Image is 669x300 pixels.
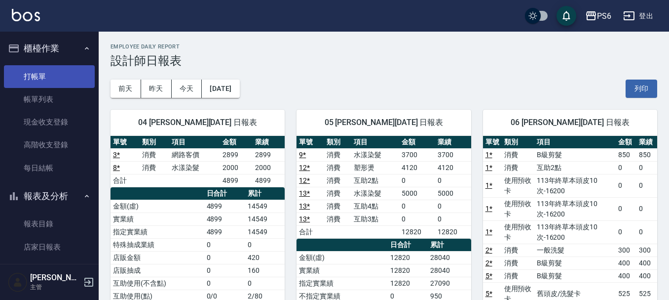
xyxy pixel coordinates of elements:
td: B級剪髮 [534,269,616,282]
th: 類別 [140,136,169,149]
th: 單號 [483,136,502,149]
td: 實業績 [111,213,204,225]
a: 互助日報表 [4,258,95,281]
td: 互助4點 [351,200,399,213]
td: 0 [245,238,285,251]
td: 消費 [502,161,534,174]
td: 一般洗髮 [534,244,616,257]
td: 0 [636,220,657,244]
th: 項目 [534,136,616,149]
td: 400 [616,269,636,282]
button: save [557,6,576,26]
th: 業績 [435,136,471,149]
td: 113年終草本頭皮10次-16200 [534,197,616,220]
div: PS6 [597,10,611,22]
td: 160 [245,264,285,277]
button: 登出 [619,7,657,25]
td: 消費 [324,148,352,161]
img: Logo [12,9,40,21]
td: 金額(虛) [111,200,204,213]
th: 日合計 [388,239,428,252]
button: 前天 [111,80,141,98]
td: 消費 [140,148,169,161]
td: 消費 [324,200,352,213]
td: 0 [204,264,246,277]
h2: Employee Daily Report [111,43,657,50]
td: 14549 [245,213,285,225]
th: 金額 [220,136,253,149]
td: 14549 [245,225,285,238]
td: 300 [616,244,636,257]
td: 0 [616,174,636,197]
th: 類別 [502,136,534,149]
td: 使用預收卡 [502,220,534,244]
td: 400 [616,257,636,269]
td: 420 [245,251,285,264]
td: 網路客價 [169,148,220,161]
th: 業績 [253,136,285,149]
th: 類別 [324,136,352,149]
td: 互助2點 [534,161,616,174]
td: 0 [399,200,435,213]
th: 金額 [399,136,435,149]
td: 店販金額 [111,251,204,264]
td: 消費 [324,161,352,174]
th: 日合計 [204,187,246,200]
td: 12820 [435,225,471,238]
td: 12820 [388,264,428,277]
td: 互助使用(不含點) [111,277,204,290]
td: 3700 [435,148,471,161]
td: 互助3點 [351,213,399,225]
td: 14549 [245,200,285,213]
td: 0 [435,213,471,225]
button: PS6 [581,6,615,26]
button: 櫃檯作業 [4,36,95,61]
td: 4120 [399,161,435,174]
td: 消費 [140,161,169,174]
td: 0 [616,161,636,174]
button: 列印 [626,80,657,98]
td: 4899 [220,174,253,187]
td: 實業績 [297,264,388,277]
a: 帳單列表 [4,88,95,111]
a: 現金收支登錄 [4,111,95,133]
td: 400 [636,257,657,269]
td: 消費 [502,244,534,257]
td: 4899 [253,174,285,187]
td: 0 [435,200,471,213]
td: 指定實業績 [297,277,388,290]
th: 項目 [169,136,220,149]
td: 消費 [502,148,534,161]
button: [DATE] [202,80,239,98]
table: a dense table [111,136,285,187]
td: 水漾染髮 [169,161,220,174]
th: 單號 [297,136,324,149]
td: 113年終草本頭皮10次-16200 [534,220,616,244]
td: 店販抽成 [111,264,204,277]
h5: [PERSON_NAME] [30,273,80,283]
td: 0 [616,220,636,244]
td: 12820 [399,225,435,238]
td: 消費 [502,269,534,282]
th: 業績 [636,136,657,149]
td: 0 [636,161,657,174]
th: 累計 [245,187,285,200]
td: 使用預收卡 [502,197,534,220]
td: 0 [399,213,435,225]
td: 27090 [428,277,471,290]
td: 113年終草本頭皮10次-16200 [534,174,616,197]
a: 打帳單 [4,65,95,88]
td: 0 [636,197,657,220]
td: 金額(虛) [297,251,388,264]
img: Person [8,272,28,292]
td: 400 [636,269,657,282]
td: 0 [399,174,435,187]
span: 06 [PERSON_NAME][DATE] 日報表 [495,118,645,128]
td: 水漾染髮 [351,187,399,200]
th: 累計 [428,239,471,252]
td: 4899 [204,225,246,238]
td: 水漾染髮 [351,148,399,161]
p: 主管 [30,283,80,292]
td: 2000 [253,161,285,174]
td: 2899 [220,148,253,161]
